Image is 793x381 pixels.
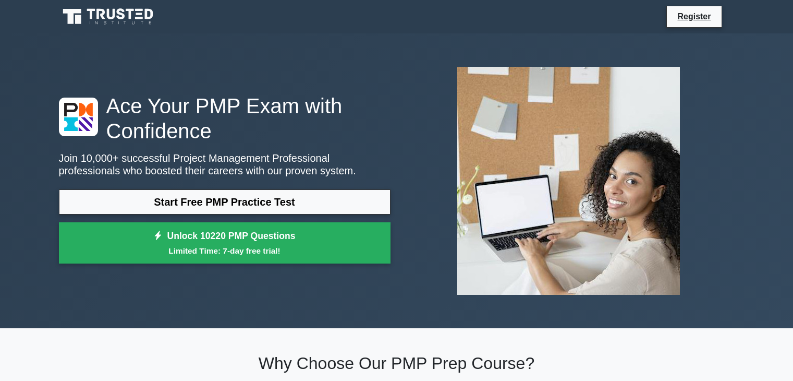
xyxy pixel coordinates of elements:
[72,245,377,257] small: Limited Time: 7-day free trial!
[59,353,735,373] h2: Why Choose Our PMP Prep Course?
[59,189,391,215] a: Start Free PMP Practice Test
[671,10,717,23] a: Register
[59,93,391,144] h1: Ace Your PMP Exam with Confidence
[59,152,391,177] p: Join 10,000+ successful Project Management Professional professionals who boosted their careers w...
[59,222,391,264] a: Unlock 10220 PMP QuestionsLimited Time: 7-day free trial!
